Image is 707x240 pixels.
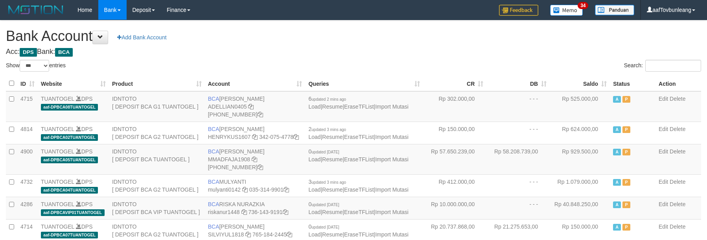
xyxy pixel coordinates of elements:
span: BCA [55,48,73,57]
span: aaf-DPBCA04TUANTOGEL [41,187,98,194]
span: updated [DATE] [311,225,339,229]
a: HENRYKUS1607 [208,134,251,140]
a: Import Mutasi [375,134,409,140]
a: Copy 7651842445 to clipboard [287,231,292,238]
td: [PERSON_NAME] [PHONE_NUMBER] [205,144,306,174]
a: Load [308,103,320,110]
a: Copy 3420754778 to clipboard [293,134,299,140]
a: TUANTOGEL [41,96,74,102]
span: updated 2 mins ago [311,97,346,102]
span: Active [613,179,621,186]
th: ID: activate to sort column ascending [17,76,38,91]
td: RISKA NURAZKIA 736-143-9191 [205,197,306,219]
td: [PERSON_NAME] [PHONE_NUMBER] [205,91,306,122]
span: BCA [208,223,219,230]
th: Product: activate to sort column ascending [109,76,205,91]
a: riskanur1448 [208,209,240,215]
td: Rp 412.000,00 [423,174,486,197]
span: 34 [578,2,588,9]
a: Edit [659,126,668,132]
a: Resume [322,209,342,215]
td: - - - [486,122,550,144]
td: IDNTOTO [ DEPOSIT BCA VIP TUANTOGEL ] [109,197,205,219]
td: DPS [38,144,109,174]
span: Active [613,96,621,103]
a: EraseTFList [344,209,374,215]
th: DB: activate to sort column ascending [486,76,550,91]
span: | | | [308,96,409,110]
span: updated [DATE] [311,203,339,207]
span: 0 [308,148,339,155]
a: Resume [322,156,342,162]
img: MOTION_logo.png [6,4,66,16]
h1: Bank Account [6,28,701,44]
a: TUANTOGEL [41,179,74,185]
a: Copy mulyanti0142 to clipboard [242,186,248,193]
a: Delete [670,126,685,132]
span: 6 [308,96,346,102]
a: mulyanti0142 [208,186,241,193]
td: Rp 150.000,00 [423,122,486,144]
td: Rp 1.079.000,00 [550,174,610,197]
span: aaf-DPBCA05TUANTOGEL [41,157,98,163]
a: Edit [659,96,668,102]
a: Import Mutasi [375,103,409,110]
td: Rp 302.000,00 [423,91,486,122]
h4: Acc: Bank: [6,48,701,56]
th: Action [655,76,701,91]
a: Delete [670,148,685,155]
a: Resume [322,134,342,140]
a: Import Mutasi [375,156,409,162]
span: BCA [208,179,219,185]
span: Active [613,201,621,208]
span: BCA [208,148,219,155]
a: Load [308,156,320,162]
a: EraseTFList [344,156,374,162]
label: Search: [624,60,701,72]
th: Account: activate to sort column ascending [205,76,306,91]
a: Edit [659,179,668,185]
a: Delete [670,179,685,185]
a: EraseTFList [344,134,374,140]
a: Copy riskanur1448 to clipboard [241,209,247,215]
a: Edit [659,148,668,155]
td: - - - [486,197,550,219]
span: 0 [308,201,339,207]
a: MMADFAJA1908 [208,156,250,162]
span: Active [613,126,621,133]
th: CR: activate to sort column ascending [423,76,486,91]
a: ADELLIAN0405 [208,103,247,110]
span: aaf-DPBCA08TUANTOGEL [41,104,98,111]
img: Feedback.jpg [499,5,538,16]
a: EraseTFList [344,231,374,238]
span: Paused [622,96,630,103]
img: Button%20Memo.svg [550,5,583,16]
a: Copy HENRYKUS1607 to clipboard [252,134,258,140]
a: EraseTFList [344,186,374,193]
a: Import Mutasi [375,231,409,238]
a: SILVIYUL1818 [208,231,244,238]
td: 4814 [17,122,38,144]
a: Copy 5655032115 to clipboard [258,111,263,118]
a: Copy 0353149901 to clipboard [284,186,289,193]
a: EraseTFList [344,103,374,110]
span: updated [DATE] [311,150,339,154]
th: Queries: activate to sort column ascending [305,76,423,91]
span: updated 3 mins ago [311,127,346,132]
span: | | | [308,201,409,215]
a: Delete [670,96,685,102]
span: | | | [308,126,409,140]
td: Rp 57.650.239,00 [423,144,486,174]
td: 4732 [17,174,38,197]
input: Search: [645,60,701,72]
td: 4900 [17,144,38,174]
td: [PERSON_NAME] 342-075-4778 [205,122,306,144]
span: aaf-DPBCA07TUANTOGEL [41,232,98,238]
td: DPS [38,122,109,144]
a: TUANTOGEL [41,201,74,207]
th: Saldo: activate to sort column ascending [550,76,610,91]
a: TUANTOGEL [41,223,74,230]
a: Edit [659,201,668,207]
span: Paused [622,149,630,155]
a: Resume [322,231,342,238]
